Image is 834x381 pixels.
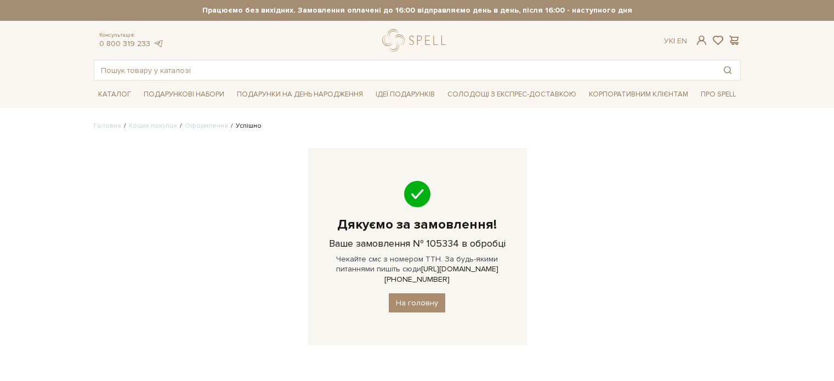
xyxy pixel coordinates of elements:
input: Пошук товару у каталозі [94,60,715,80]
a: Подарунки на День народження [232,86,367,103]
a: logo [382,29,451,52]
span: | [673,36,675,46]
a: telegram [153,39,164,48]
a: Кошик покупок [129,122,177,130]
strong: Працюємо без вихідних. Замовлення оплачені до 16:00 відправляємо день в день, після 16:00 - насту... [94,5,741,15]
a: 0 800 319 233 [99,39,150,48]
a: Каталог [94,86,135,103]
div: Чекайте смс з номером ТТН. За будь-якими питаннями пишіть сюди [308,148,527,345]
li: Успішно [228,121,262,131]
a: Корпоративним клієнтам [585,86,693,103]
span: Консультація: [99,32,164,39]
a: Про Spell [696,86,740,103]
h1: Дякуємо за замовлення! [324,216,510,233]
a: На головну [389,293,445,312]
h3: Ваше замовлення № 105334 в обробці [324,237,510,250]
a: Подарункові набори [139,86,229,103]
a: [URL][DOMAIN_NAME][PHONE_NUMBER] [384,264,498,283]
a: Оформлення [185,122,228,130]
div: Ук [664,36,687,46]
button: Пошук товару у каталозі [715,60,740,80]
a: Головна [94,122,121,130]
a: Ідеї подарунків [371,86,439,103]
a: Солодощі з експрес-доставкою [443,85,581,104]
a: En [677,36,687,46]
